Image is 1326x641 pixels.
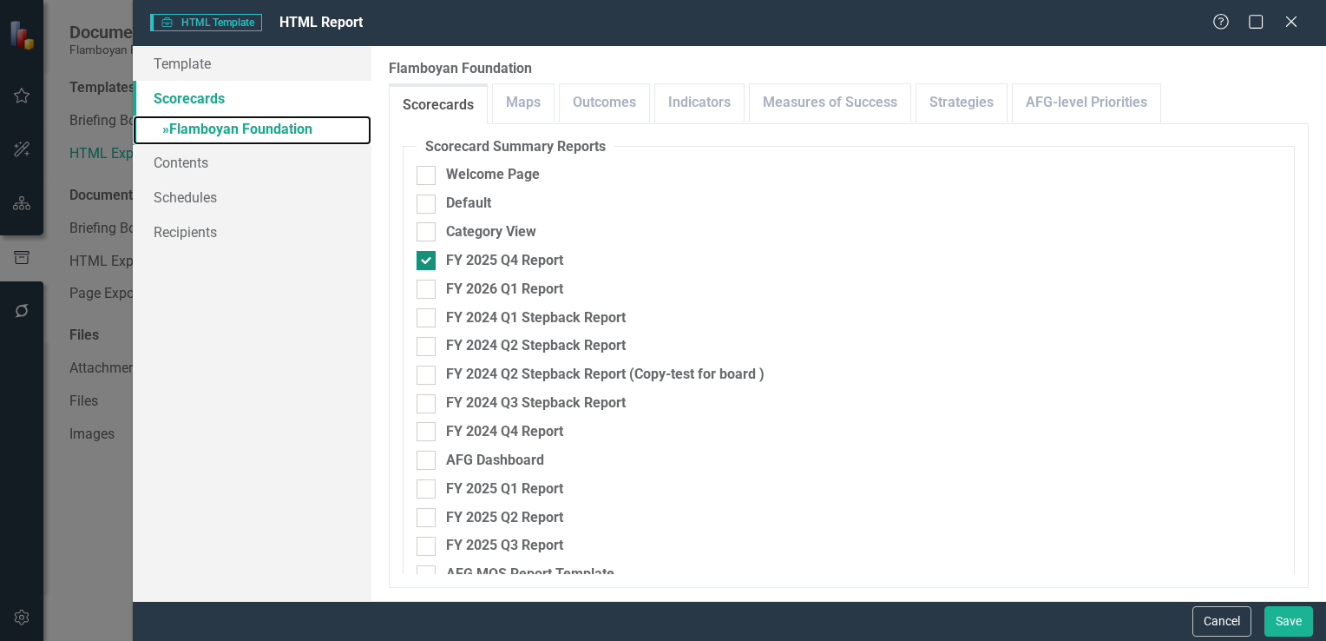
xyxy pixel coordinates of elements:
[446,536,563,556] div: FY 2025 Q3 Report
[1264,606,1313,637] button: Save
[560,84,649,122] a: Outcomes
[493,84,554,122] a: Maps
[446,308,626,328] div: FY 2024 Q1 Stepback Report
[750,84,910,122] a: Measures of Success
[446,565,614,585] div: AFG MOS Report Template
[446,422,563,442] div: FY 2024 Q4 Report
[446,508,563,528] div: FY 2025 Q2 Report
[446,393,626,413] div: FY 2024 Q3 Stepback Report
[446,479,563,499] div: FY 2025 Q1 Report
[446,280,563,300] div: FY 2026 Q1 Report
[655,84,744,122] a: Indicators
[1013,84,1160,122] a: AFG-level Priorities
[150,14,262,31] span: HTML Template
[279,14,363,30] span: HTML Report
[389,59,1309,79] label: Flamboyan Foundation
[446,365,765,385] div: FY 2024 Q2 Stepback Report (Copy-test for board )
[133,180,371,215] a: Schedules
[446,451,544,471] div: AFG Dashboard
[916,84,1007,122] a: Strategies
[133,81,371,116] a: Scorecards
[446,251,563,271] div: FY 2025 Q4 Report
[133,215,371,249] a: Recipients
[133,116,371,146] a: »Flamboyan Foundation
[1192,606,1251,637] button: Cancel
[446,194,491,214] div: Default
[390,87,487,124] a: Scorecards
[446,165,540,185] div: Welcome Page
[446,222,536,242] div: Category View
[417,137,614,157] legend: Scorecard Summary Reports
[133,145,371,180] a: Contents
[133,46,371,81] a: Template
[162,121,169,137] span: »
[446,336,626,356] div: FY 2024 Q2 Stepback Report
